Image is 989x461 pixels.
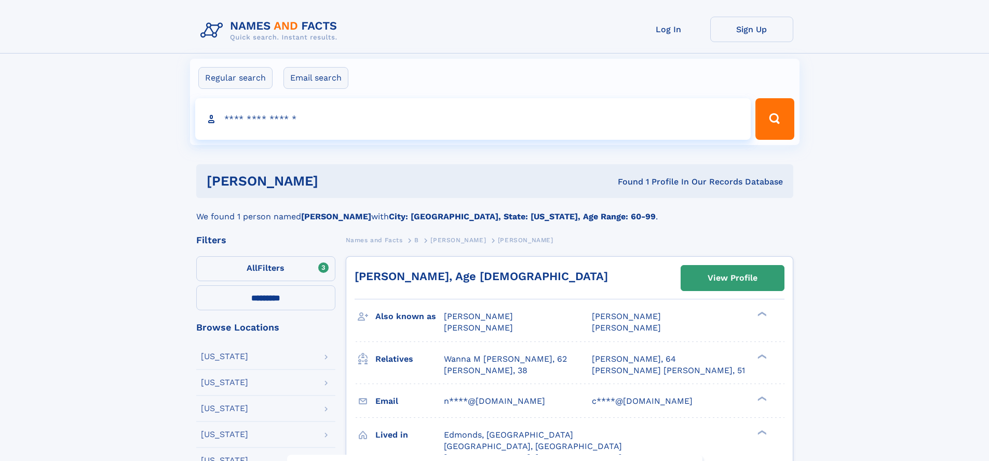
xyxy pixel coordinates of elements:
[301,212,371,221] b: [PERSON_NAME]
[592,365,745,376] a: [PERSON_NAME] [PERSON_NAME], 51
[755,353,767,360] div: ❯
[681,266,784,291] a: View Profile
[414,233,419,246] a: B
[201,378,248,387] div: [US_STATE]
[375,350,444,368] h3: Relatives
[283,67,348,89] label: Email search
[414,236,419,244] span: B
[755,98,794,140] button: Search Button
[196,256,335,281] label: Filters
[201,352,248,361] div: [US_STATE]
[196,323,335,332] div: Browse Locations
[444,441,622,451] span: [GEOGRAPHIC_DATA], [GEOGRAPHIC_DATA]
[592,353,676,365] a: [PERSON_NAME], 64
[592,323,661,333] span: [PERSON_NAME]
[755,429,767,436] div: ❯
[247,263,258,273] span: All
[444,323,513,333] span: [PERSON_NAME]
[755,395,767,402] div: ❯
[444,430,573,440] span: Edmonds, [GEOGRAPHIC_DATA]
[195,98,751,140] input: search input
[196,17,346,45] img: Logo Names and Facts
[444,365,527,376] a: [PERSON_NAME], 38
[375,392,444,410] h3: Email
[444,311,513,321] span: [PERSON_NAME]
[592,311,661,321] span: [PERSON_NAME]
[196,235,335,245] div: Filters
[430,233,486,246] a: [PERSON_NAME]
[375,426,444,444] h3: Lived in
[355,270,608,283] a: [PERSON_NAME], Age [DEMOGRAPHIC_DATA]
[708,266,757,290] div: View Profile
[755,311,767,318] div: ❯
[375,308,444,325] h3: Also known as
[627,17,710,42] a: Log In
[468,176,783,188] div: Found 1 Profile In Our Records Database
[207,175,468,188] h1: [PERSON_NAME]
[196,198,793,223] div: We found 1 person named with .
[389,212,656,221] b: City: [GEOGRAPHIC_DATA], State: [US_STATE], Age Range: 60-99
[201,430,248,439] div: [US_STATE]
[201,404,248,413] div: [US_STATE]
[710,17,793,42] a: Sign Up
[430,236,486,244] span: [PERSON_NAME]
[198,67,273,89] label: Regular search
[346,233,403,246] a: Names and Facts
[444,353,567,365] a: Wanna M [PERSON_NAME], 62
[498,236,553,244] span: [PERSON_NAME]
